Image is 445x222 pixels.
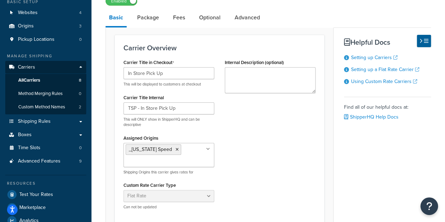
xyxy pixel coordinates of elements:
[79,10,82,16] span: 4
[5,141,86,154] a: Time Slots0
[5,155,86,168] li: Advanced Features
[5,201,86,214] a: Marketplace
[5,180,86,186] div: Resources
[123,135,158,141] label: Assigned Origins
[79,91,81,97] span: 0
[344,97,431,122] div: Find all of our helpful docs at:
[344,113,399,121] a: ShipperHQ Help Docs
[79,77,81,83] span: 8
[123,44,316,52] h3: Carrier Overview
[18,158,61,164] span: Advanced Features
[18,77,40,83] span: All Carriers
[123,170,214,175] p: Shipping Origins this carrier gives rates for
[79,23,82,29] span: 3
[5,128,86,141] a: Boxes
[5,87,86,100] li: Method Merging Rules
[79,37,82,43] span: 0
[79,158,82,164] span: 9
[5,101,86,114] li: Custom Method Names
[79,145,82,151] span: 0
[5,61,86,74] a: Carriers
[196,9,224,26] a: Optional
[123,204,214,210] p: Can not be updated
[5,74,86,87] a: AllCarriers8
[123,82,214,87] p: This will be displayed to customers at checkout
[351,66,419,73] a: Setting up a Flat Rate Carrier
[5,6,86,19] li: Websites
[18,104,65,110] span: Custom Method Names
[5,188,86,201] a: Test Your Rates
[5,33,86,46] a: Pickup Locations0
[79,104,81,110] span: 2
[18,64,35,70] span: Carriers
[344,38,431,46] h3: Helpful Docs
[18,37,55,43] span: Pickup Locations
[225,60,284,65] label: Internal Description (optional)
[18,119,51,125] span: Shipping Rules
[5,61,86,114] li: Carriers
[123,117,214,128] p: This will ONLY show in ShipperHQ and can be descriptive
[5,141,86,154] li: Time Slots
[5,87,86,100] a: Method Merging Rules0
[123,95,164,100] label: Carrier Title Internal
[134,9,163,26] a: Package
[5,20,86,33] a: Origins3
[420,197,438,215] button: Open Resource Center
[18,145,40,151] span: Time Slots
[123,60,174,65] label: Carrier Title in Checkout
[129,146,172,153] span: _[US_STATE] Speed
[5,6,86,19] a: Websites4
[19,192,53,198] span: Test Your Rates
[18,132,32,138] span: Boxes
[351,54,398,61] a: Setting up Carriers
[5,33,86,46] li: Pickup Locations
[123,183,176,188] label: Custom Rate Carrier Type
[351,78,417,85] a: Using Custom Rate Carriers
[106,9,127,27] a: Basic
[170,9,189,26] a: Fees
[18,23,34,29] span: Origins
[231,9,263,26] a: Advanced
[417,35,431,47] button: Hide Help Docs
[19,205,46,211] span: Marketplace
[18,91,63,97] span: Method Merging Rules
[5,101,86,114] a: Custom Method Names2
[5,20,86,33] li: Origins
[18,10,38,16] span: Websites
[5,53,86,59] div: Manage Shipping
[5,155,86,168] a: Advanced Features9
[5,115,86,128] a: Shipping Rules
